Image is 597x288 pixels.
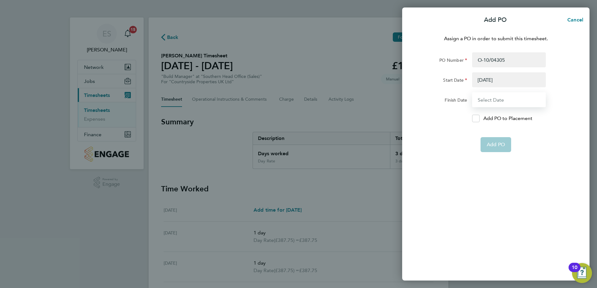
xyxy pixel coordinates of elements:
label: Finish Date [445,97,467,105]
p: Add PO [484,16,507,24]
p: Assign a PO in order to submit this timesheet. [420,35,572,42]
label: Start Date [443,77,467,85]
div: 10 [572,267,577,276]
button: Open Resource Center, 10 new notifications [572,263,592,283]
label: PO Number [439,57,467,65]
input: Enter PO Number [472,52,546,67]
span: Cancel [565,17,583,23]
button: Cancel [557,14,590,26]
p: Add PO to Placement [483,115,532,122]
